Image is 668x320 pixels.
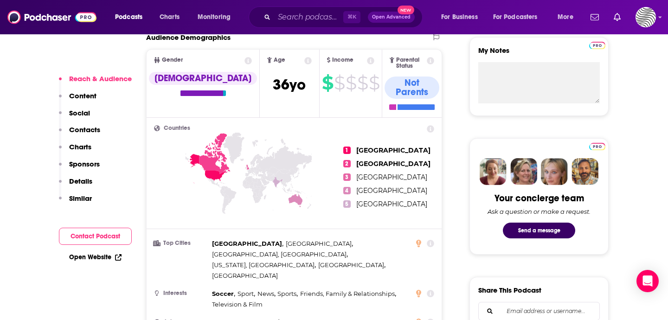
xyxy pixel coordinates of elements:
[69,91,96,100] p: Content
[343,200,351,208] span: 5
[198,11,231,24] span: Monitoring
[396,57,425,69] span: Parental Status
[300,288,396,299] span: ,
[257,290,274,297] span: News
[503,223,575,238] button: Send a message
[274,10,343,25] input: Search podcasts, credits, & more...
[212,250,347,258] span: [GEOGRAPHIC_DATA], [GEOGRAPHIC_DATA]
[277,288,298,299] span: ,
[636,7,656,27] span: Logged in as OriginalStrategies
[212,288,235,299] span: ,
[480,158,507,185] img: Sydney Profile
[558,11,573,24] span: More
[154,240,208,246] h3: Top Cities
[551,10,585,25] button: open menu
[398,6,414,14] span: New
[356,200,427,208] span: [GEOGRAPHIC_DATA]
[636,7,656,27] img: User Profile
[257,6,431,28] div: Search podcasts, credits, & more...
[69,160,100,168] p: Sponsors
[212,290,234,297] span: Soccer
[69,109,90,117] p: Social
[160,11,180,24] span: Charts
[589,40,605,49] a: Pro website
[59,142,91,160] button: Charts
[286,238,353,249] span: ,
[238,290,254,297] span: Sport
[636,270,659,292] div: Open Intercom Messenger
[109,10,154,25] button: open menu
[356,146,430,154] span: [GEOGRAPHIC_DATA]
[487,10,551,25] button: open menu
[59,74,132,91] button: Reach & Audience
[372,15,411,19] span: Open Advanced
[59,91,96,109] button: Content
[343,173,351,181] span: 3
[69,194,92,203] p: Similar
[59,125,100,142] button: Contacts
[69,125,100,134] p: Contacts
[257,288,276,299] span: ,
[478,286,541,294] h3: Share This Podcast
[154,290,208,296] h3: Interests
[385,77,439,99] div: Not Parents
[59,109,90,126] button: Social
[212,301,263,308] span: Television & Film
[343,11,360,23] span: ⌘ K
[357,76,368,90] span: $
[212,238,283,249] span: ,
[488,208,591,215] div: Ask a question or make a request.
[486,302,592,320] input: Email address or username...
[115,11,142,24] span: Podcasts
[343,187,351,194] span: 4
[69,177,92,186] p: Details
[541,158,568,185] img: Jules Profile
[212,272,278,279] span: [GEOGRAPHIC_DATA]
[59,194,92,211] button: Similar
[300,290,395,297] span: Friends, Family & Relationships
[162,57,183,63] span: Gender
[318,261,384,269] span: [GEOGRAPHIC_DATA]
[572,158,598,185] img: Jon Profile
[441,11,478,24] span: For Business
[164,125,190,131] span: Countries
[356,160,430,168] span: [GEOGRAPHIC_DATA]
[589,143,605,150] img: Podchaser Pro
[59,160,100,177] button: Sponsors
[589,141,605,150] a: Pro website
[318,260,385,270] span: ,
[334,76,345,90] span: $
[59,228,132,245] button: Contact Podcast
[369,76,379,90] span: $
[212,240,282,247] span: [GEOGRAPHIC_DATA]
[69,253,122,261] a: Open Website
[69,142,91,151] p: Charts
[587,9,603,25] a: Show notifications dropdown
[149,72,257,85] div: [DEMOGRAPHIC_DATA]
[356,186,427,195] span: [GEOGRAPHIC_DATA]
[495,192,584,204] div: Your concierge team
[69,74,132,83] p: Reach & Audience
[7,8,96,26] img: Podchaser - Follow, Share and Rate Podcasts
[343,160,351,167] span: 2
[368,12,415,23] button: Open AdvancedNew
[277,290,296,297] span: Sports
[238,288,255,299] span: ,
[343,147,351,154] span: 1
[146,33,231,42] h2: Audience Demographics
[610,9,624,25] a: Show notifications dropdown
[636,7,656,27] button: Show profile menu
[212,261,315,269] span: [US_STATE], [GEOGRAPHIC_DATA]
[59,177,92,194] button: Details
[322,76,333,90] span: $
[478,46,600,62] label: My Notes
[273,76,306,94] span: 36 yo
[212,260,316,270] span: ,
[589,42,605,49] img: Podchaser Pro
[346,76,356,90] span: $
[493,11,538,24] span: For Podcasters
[191,10,243,25] button: open menu
[274,57,285,63] span: Age
[332,57,353,63] span: Income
